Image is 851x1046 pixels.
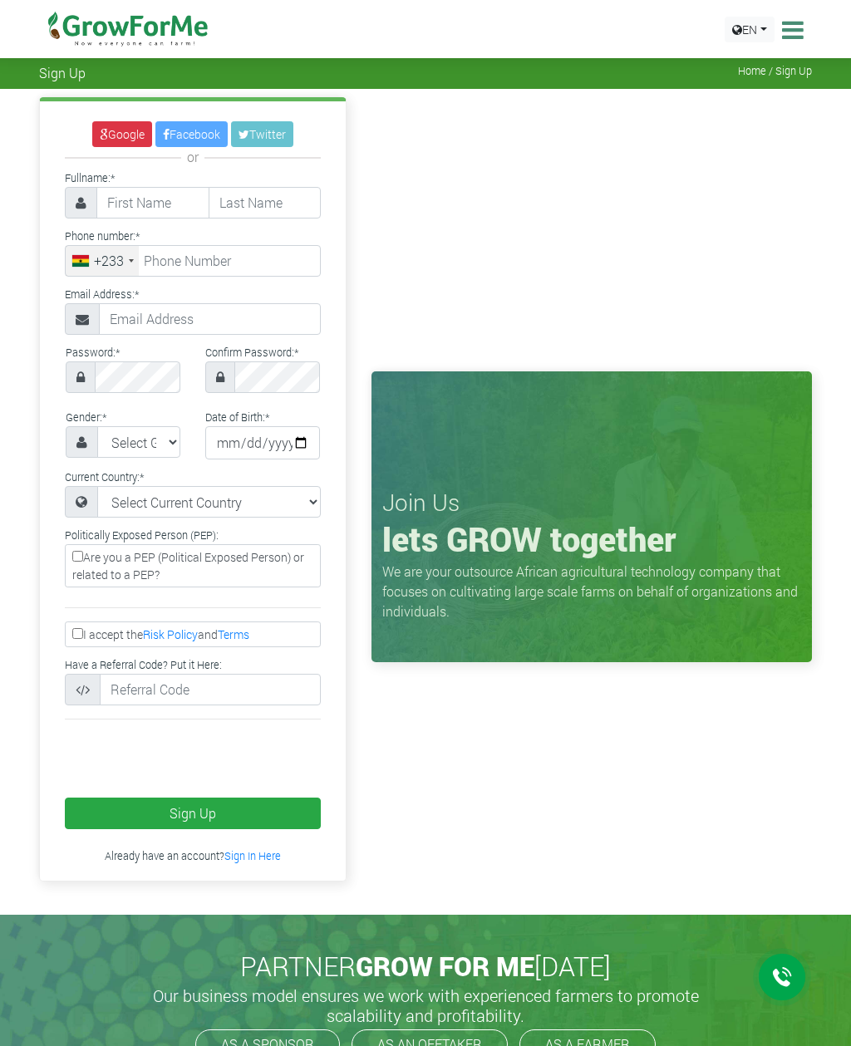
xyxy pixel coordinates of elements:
a: Sign In Here [224,849,281,862]
label: Fullname: [65,170,115,186]
a: Risk Policy [143,626,198,642]
input: Last Name [209,187,322,219]
input: Are you a PEP (Political Exposed Person) or related to a PEP? [72,551,83,562]
label: Current Country: [65,469,144,485]
h2: PARTNER [DATE] [46,950,805,982]
iframe: reCAPTCHA [52,733,305,798]
label: Phone number: [65,228,140,244]
div: Ghana (Gaana): +233 [66,246,139,276]
a: Google [92,121,152,147]
label: Date of Birth: [205,410,269,425]
p: We are your outsource African agricultural technology company that focuses on cultivating large s... [382,562,801,621]
a: Terms [218,626,249,642]
input: Email Address [99,303,321,335]
label: Confirm Password: [205,345,298,361]
label: Gender: [66,410,106,425]
span: Sign Up [39,65,86,81]
button: Sign Up [65,798,321,829]
label: Politically Exposed Person (PEP): [65,528,219,543]
span: Home / Sign Up [738,65,812,77]
div: +233 [94,251,124,271]
label: Have a Referral Code? Put it Here: [65,657,222,673]
input: Referral Code [100,674,321,705]
input: I accept theRisk PolicyandTerms [72,628,83,639]
small: Already have an account? [105,849,281,862]
input: First Name [96,187,209,219]
input: Phone Number [65,245,321,277]
span: GROW FOR ME [356,948,534,984]
label: Password: [66,345,120,361]
label: I accept the and [65,621,321,647]
h5: Our business model ensures we work with experienced farmers to promote scalability and profitabil... [135,985,716,1025]
h3: Join Us [382,489,801,517]
a: EN [725,17,775,42]
div: or [65,147,321,167]
label: Are you a PEP (Political Exposed Person) or related to a PEP? [65,544,321,587]
h1: lets GROW together [382,519,801,559]
label: Email Address: [65,287,139,302]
